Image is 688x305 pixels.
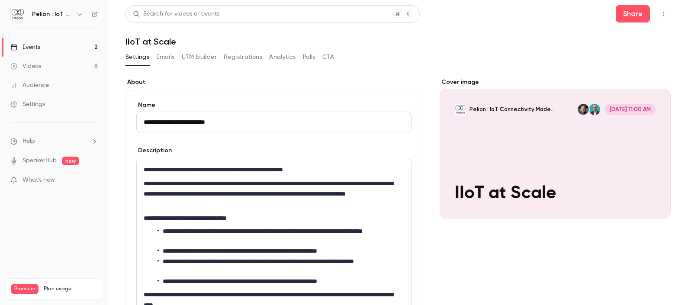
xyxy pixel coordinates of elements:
button: Share [616,5,650,22]
label: Description [136,146,172,155]
button: Registrations [224,50,262,64]
section: Cover image [440,78,671,218]
h1: IIoT at Scale [125,36,671,47]
iframe: Noticeable Trigger [87,177,98,184]
div: Videos [10,62,41,71]
div: Audience [10,81,49,90]
div: Events [10,43,40,51]
button: Analytics [269,50,296,64]
a: SpeakerHub [23,156,57,165]
div: Settings [10,100,45,109]
button: UTM builder [182,50,217,64]
span: Help [23,137,35,146]
div: Search for videos or events [133,10,219,19]
label: Cover image [440,78,671,87]
span: new [62,157,79,165]
img: Pelion : IoT Connectivity Made Effortless [11,7,25,21]
span: Plan usage [44,286,97,292]
span: Premium [11,284,39,294]
button: CTA [322,50,334,64]
label: About [125,78,422,87]
span: What's new [23,176,55,185]
button: Settings [125,50,149,64]
button: Emails [156,50,174,64]
label: Name [136,101,412,109]
button: Polls [303,50,315,64]
h6: Pelion : IoT Connectivity Made Effortless [32,10,73,19]
li: help-dropdown-opener [10,137,98,146]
